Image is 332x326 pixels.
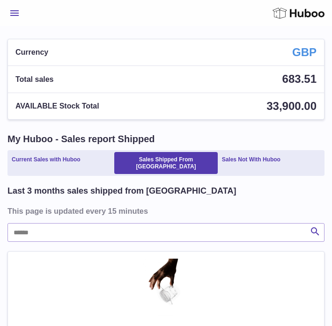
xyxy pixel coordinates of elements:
[282,72,317,85] span: 683.51
[15,101,99,111] span: AVAILABLE Stock Total
[292,45,317,60] strong: GBP
[9,152,83,174] a: Current Sales with Huboo
[15,74,54,85] span: Total sales
[8,93,324,119] a: AVAILABLE Stock Total 33,900.00
[143,259,190,321] img: 137361742778689.png
[7,185,236,196] h2: Last 3 months sales shipped from [GEOGRAPHIC_DATA]
[15,47,48,58] span: Currency
[266,100,317,112] span: 33,900.00
[7,133,325,145] h1: My Huboo - Sales report Shipped
[8,66,324,92] a: Total sales 683.51
[220,152,283,174] a: Sales Not With Huboo
[7,206,322,216] h3: This page is updated every 15 minutes
[114,152,217,174] a: Sales Shipped From [GEOGRAPHIC_DATA]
